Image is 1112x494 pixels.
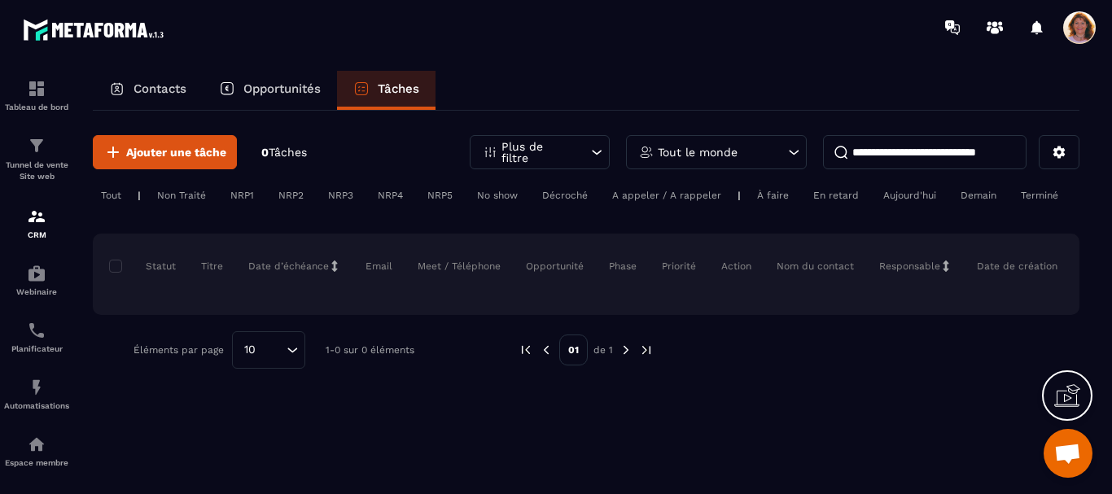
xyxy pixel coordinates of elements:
p: Espace membre [4,458,69,467]
p: Nom du contact [777,260,854,273]
p: Automatisations [4,401,69,410]
button: Ajouter une tâche [93,135,237,169]
p: Éléments par page [134,344,224,356]
p: Tunnel de vente Site web [4,160,69,182]
a: formationformationTunnel de vente Site web [4,124,69,195]
div: Search for option [232,331,305,369]
div: Décroché [534,186,596,205]
p: Phase [609,260,637,273]
div: NRP4 [370,186,411,205]
div: À faire [749,186,797,205]
p: 01 [559,334,588,365]
img: scheduler [27,321,46,340]
span: 10 [239,341,261,359]
p: Priorité [662,260,696,273]
p: Statut [113,260,176,273]
p: Planificateur [4,344,69,353]
img: prev [519,343,533,357]
span: Tâches [269,146,307,159]
a: automationsautomationsEspace membre [4,422,69,479]
img: prev [539,343,554,357]
div: NRP2 [270,186,312,205]
p: Tout le monde [658,146,738,158]
img: formation [27,207,46,226]
img: formation [27,79,46,98]
p: Action [721,260,751,273]
div: Terminé [1013,186,1066,205]
div: NRP5 [419,186,461,205]
p: de 1 [593,343,613,356]
p: CRM [4,230,69,239]
p: | [738,190,741,201]
img: next [639,343,654,357]
img: automations [27,264,46,283]
div: No show [469,186,526,205]
div: NRP1 [222,186,262,205]
a: automationsautomationsWebinaire [4,251,69,308]
div: Tout [93,186,129,205]
a: Opportunités [203,71,337,110]
p: Opportunités [243,81,321,96]
p: Tâches [378,81,419,96]
img: next [619,343,633,357]
p: 1-0 sur 0 éléments [326,344,414,356]
div: A appeler / A rappeler [604,186,729,205]
div: NRP3 [320,186,361,205]
p: Contacts [134,81,186,96]
div: Non Traité [149,186,214,205]
img: automations [27,435,46,454]
p: Opportunité [526,260,584,273]
div: Ouvrir le chat [1044,429,1092,478]
input: Search for option [261,341,282,359]
img: formation [27,136,46,155]
div: En retard [805,186,867,205]
p: Date de création [977,260,1057,273]
p: Plus de filtre [501,141,573,164]
p: Meet / Téléphone [418,260,501,273]
p: Tableau de bord [4,103,69,111]
img: logo [23,15,169,45]
div: Demain [952,186,1005,205]
p: Email [366,260,392,273]
a: formationformationTableau de bord [4,67,69,124]
div: Aujourd'hui [875,186,944,205]
p: Date d’échéance [248,260,329,273]
a: Tâches [337,71,436,110]
img: automations [27,378,46,397]
a: Contacts [93,71,203,110]
p: Webinaire [4,287,69,296]
p: Titre [201,260,223,273]
a: automationsautomationsAutomatisations [4,365,69,422]
p: | [138,190,141,201]
p: Responsable [879,260,940,273]
a: formationformationCRM [4,195,69,251]
span: Ajouter une tâche [126,144,226,160]
a: schedulerschedulerPlanificateur [4,308,69,365]
p: 0 [261,145,307,160]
